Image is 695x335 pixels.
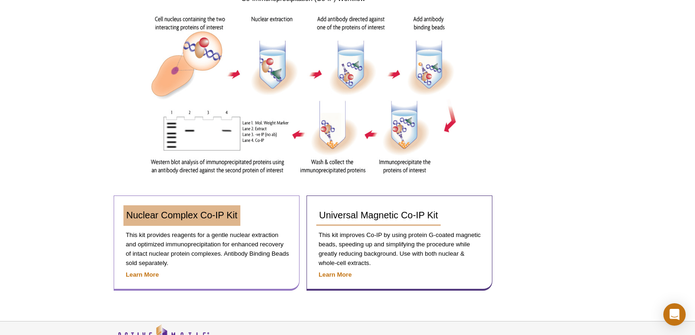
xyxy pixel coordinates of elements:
[663,303,686,326] div: Open Intercom Messenger
[319,210,438,220] span: Universal Magnetic Co-IP Kit
[123,230,290,268] p: This kit provides reagents for a gentle nuclear extraction and optimized immunoprecipitation for ...
[123,205,240,226] a: Nuclear Complex Co-IP Kit
[126,271,159,278] a: Learn More
[316,230,483,268] p: This kit improves Co-IP by using protein G-coated magnetic beads, speeding up and simplifying the...
[319,271,352,278] a: Learn More
[140,8,466,183] img: Co-IP Workflow
[316,205,441,226] a: Universal Magnetic Co-IP Kit
[126,210,238,220] span: Nuclear Complex Co-IP Kit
